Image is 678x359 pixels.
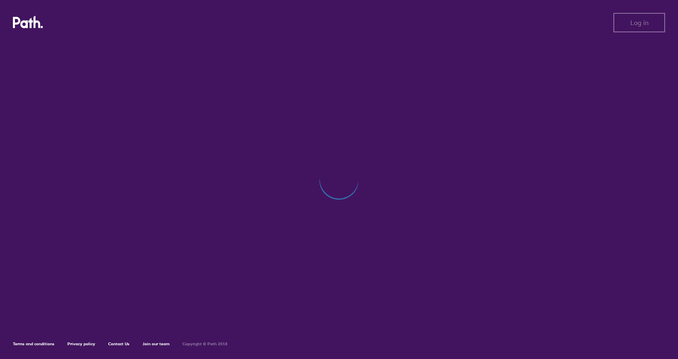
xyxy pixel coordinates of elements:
[613,13,665,32] button: Log in
[67,341,95,346] a: Privacy policy
[182,342,228,346] h6: Copyright © Path 2018
[630,19,649,26] span: Log in
[108,341,130,346] a: Contact Us
[142,341,169,346] a: Join our team
[13,341,54,346] a: Terms and conditions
